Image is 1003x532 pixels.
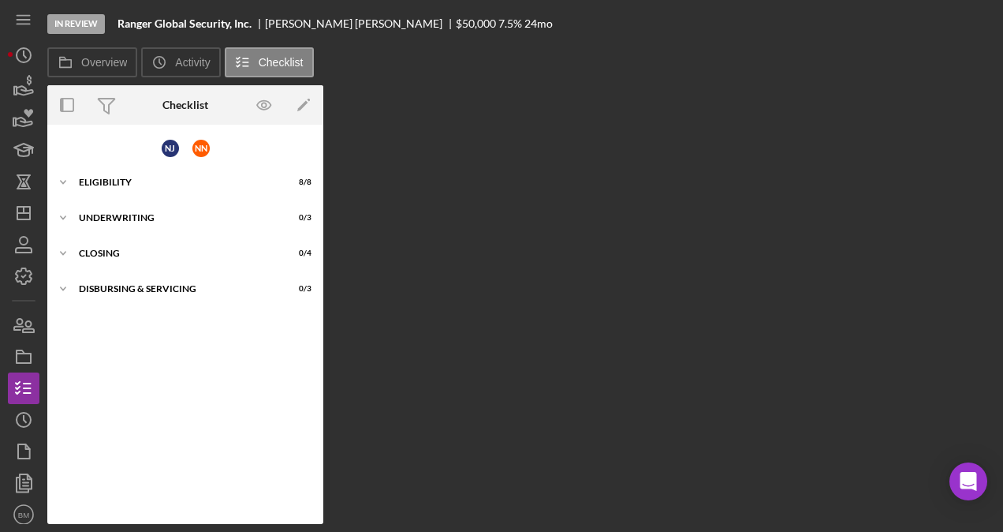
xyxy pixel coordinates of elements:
b: Ranger Global Security, Inc. [117,17,252,30]
div: 0 / 3 [283,284,311,294]
div: Eligibility [79,178,272,187]
span: $50,000 [456,17,496,30]
div: 0 / 3 [283,213,311,223]
div: [PERSON_NAME] [PERSON_NAME] [265,17,456,30]
div: Checklist [162,99,208,111]
div: Disbursing & Servicing [79,284,272,294]
button: BM [8,499,39,530]
label: Activity [175,56,210,69]
div: N J [162,140,179,157]
div: 24 mo [524,17,553,30]
div: Open Intercom Messenger [949,463,987,500]
label: Overview [81,56,127,69]
text: BM [18,511,29,519]
button: Overview [47,47,137,77]
div: In Review [47,14,105,34]
div: 7.5 % [498,17,522,30]
label: Checklist [259,56,304,69]
div: 8 / 8 [283,178,311,187]
div: 0 / 4 [283,249,311,258]
div: Closing [79,249,272,258]
button: Checklist [225,47,314,77]
div: N N [192,140,210,157]
button: Activity [141,47,220,77]
div: Underwriting [79,213,272,223]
